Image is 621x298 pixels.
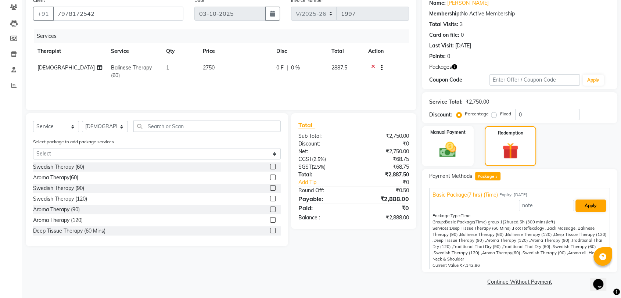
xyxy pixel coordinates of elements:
div: Swedish Therapy (120) [33,195,87,203]
span: (2h [502,219,509,225]
span: Balinese Therapy (90) , [432,226,594,237]
div: Last Visit: [429,42,454,50]
span: Deep Tissue Therapy (60 Mins) , [450,226,513,231]
input: Enter Offer / Coupon Code [489,74,580,86]
span: 5h (300 mins) [519,219,547,225]
div: ₹2,750.00 [354,148,415,155]
button: Apply [583,75,604,86]
label: Redemption [498,130,523,136]
div: Discount: [293,140,354,148]
div: Payable: [293,194,354,203]
span: Aroma Therapy(60) , [482,250,522,255]
div: Card on file: [429,31,459,39]
div: ₹0 [354,140,415,148]
div: Deep Tissue Therapy (60 Mins) [33,227,105,235]
div: Coupon Code [429,76,489,84]
th: Total [327,43,364,60]
th: Price [198,43,272,60]
div: ₹0 [354,204,415,212]
div: Aroma Therapy (120) [33,216,83,224]
span: 2887.5 [331,64,347,71]
div: Net: [293,148,354,155]
div: Aroma Therapy(60) [33,174,78,182]
div: ₹2,887.50 [354,171,415,179]
span: 0 F [276,64,284,72]
span: Expiry: [DATE] [499,192,527,198]
th: Therapist [33,43,107,60]
span: SGST [298,164,312,170]
div: Service Total: [429,98,463,106]
iframe: chat widget [590,269,614,291]
span: Package [475,172,500,180]
div: 0 [447,53,450,60]
span: | [287,64,288,72]
div: Balance : [293,214,354,222]
span: Head, Neck & Shoulder [432,250,600,262]
div: ₹2,888.00 [354,194,415,203]
div: ₹68.75 [354,155,415,163]
div: ₹2,750.00 [466,98,489,106]
span: Foot Reflexology , [513,226,546,231]
span: Balinese Therapy (60) [111,64,152,79]
th: Qty [162,43,198,60]
span: Traditional Thai Dry (60) , [502,244,552,249]
span: Packages [429,63,452,71]
span: ₹7,142.86 [460,263,480,268]
th: Service [107,43,162,60]
div: 0 [461,31,464,39]
div: [DATE] [455,42,471,50]
span: 1 [494,175,498,179]
div: ( ) [293,163,354,171]
label: Select package to add package services [33,139,114,145]
input: Search by Name/Mobile/Email/Code [53,7,183,21]
label: Fixed [500,111,511,117]
div: ₹0.50 [354,187,415,194]
div: ₹2,750.00 [354,132,415,140]
span: Group: [432,219,445,225]
span: Back Massage , [546,226,577,231]
span: Total [298,121,315,129]
div: ₹68.75 [354,163,415,171]
div: Total: [293,171,354,179]
span: 2.5% [313,156,324,162]
div: Discount: [429,111,452,119]
span: 2750 [203,64,215,71]
div: ₹2,888.00 [354,214,415,222]
span: Deep Tissue Therapy (120) , [432,232,606,243]
span: Swedish Therapy (120) , [434,250,482,255]
span: Traditional Thai Dry (90) , [453,244,502,249]
label: Percentage [465,111,488,117]
div: No Active Membership [429,10,610,18]
div: 3 [460,21,463,28]
div: Swedish Therapy (60) [33,163,84,171]
input: note [519,200,574,211]
div: ₹0 [364,179,414,186]
span: 0 % [291,64,300,72]
span: CGST [298,156,312,162]
th: Disc [272,43,327,60]
span: Aroma oil , [568,250,588,255]
img: _gift.svg [497,141,524,161]
div: Services [34,29,414,43]
span: Package Type: [432,213,461,218]
span: Aroma Therapy (120) , [486,238,530,243]
span: Balinese Therapy (120) , [506,232,554,237]
span: used, left) [445,219,555,225]
div: Points: [429,53,446,60]
span: Time [461,213,470,218]
span: Swedish Therapy (90) , [522,250,568,255]
span: [DEMOGRAPHIC_DATA] [37,64,95,71]
div: Paid: [293,204,354,212]
span: Basic Package(7 hrs) (Time) [432,191,498,199]
span: Payment Methods [429,172,472,180]
span: Services: [432,226,450,231]
span: 2.5% [313,164,324,170]
span: Current Value: [432,263,460,268]
a: Continue Without Payment [423,278,616,286]
span: Balinese Therapy (60) , [460,232,506,237]
a: Add Tip [293,179,364,186]
div: Aroma Therapy (90) [33,206,80,213]
div: Membership: [429,10,461,18]
div: Round Off: [293,187,354,194]
span: Deep Tissue Therapy (90) , [434,238,486,243]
